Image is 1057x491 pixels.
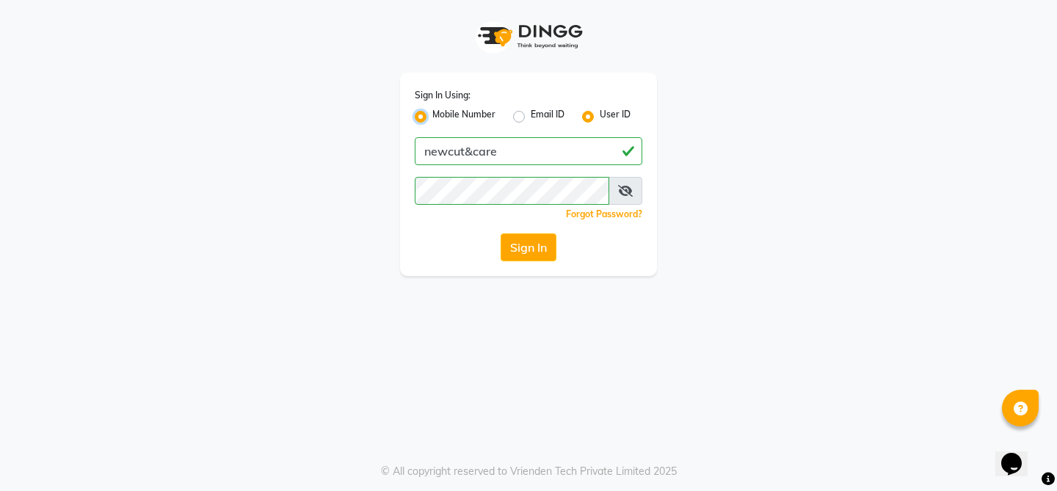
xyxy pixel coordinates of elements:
[566,208,642,219] a: Forgot Password?
[995,432,1042,476] iframe: chat widget
[600,108,631,126] label: User ID
[531,108,564,126] label: Email ID
[415,137,642,165] input: Username
[415,89,471,102] label: Sign In Using:
[415,177,609,205] input: Username
[501,233,556,261] button: Sign In
[432,108,495,126] label: Mobile Number
[470,15,587,58] img: logo1.svg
